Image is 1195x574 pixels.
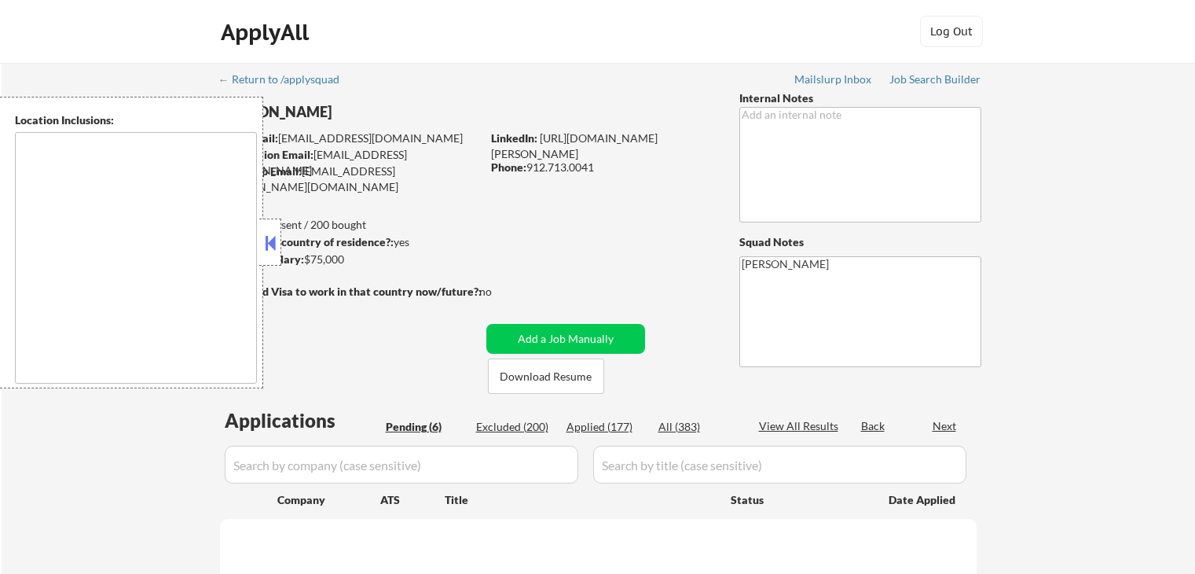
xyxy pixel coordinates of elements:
[221,147,481,178] div: [EMAIL_ADDRESS][DOMAIN_NAME]
[933,418,958,434] div: Next
[221,19,313,46] div: ApplyAll
[220,102,543,122] div: [PERSON_NAME]
[491,160,526,174] strong: Phone:
[225,411,380,430] div: Applications
[739,90,981,106] div: Internal Notes
[889,492,958,508] div: Date Applied
[658,419,737,435] div: All (383)
[731,485,866,513] div: Status
[220,285,482,298] strong: Will need Visa to work in that country now/future?:
[15,112,257,128] div: Location Inclusions:
[380,492,445,508] div: ATS
[920,16,983,47] button: Log Out
[277,492,380,508] div: Company
[794,74,873,85] div: Mailslurp Inbox
[479,284,524,300] div: no
[386,419,464,435] div: Pending (6)
[739,234,981,250] div: Squad Notes
[220,164,481,194] div: [EMAIL_ADDRESS][PERSON_NAME][DOMAIN_NAME]
[566,419,645,435] div: Applied (177)
[861,418,886,434] div: Back
[219,234,476,250] div: yes
[219,235,394,248] strong: Can work in country of residence?:
[491,131,658,160] a: [URL][DOMAIN_NAME][PERSON_NAME]
[476,419,555,435] div: Excluded (200)
[889,74,981,85] div: Job Search Builder
[219,252,481,267] div: $75,000
[488,359,604,394] button: Download Resume
[225,446,578,484] input: Search by company (case sensitive)
[218,74,354,85] div: ← Return to /applysquad
[486,324,645,354] button: Add a Job Manually
[491,131,537,145] strong: LinkedIn:
[593,446,966,484] input: Search by title (case sensitive)
[794,73,873,89] a: Mailslurp Inbox
[221,131,481,146] div: [EMAIL_ADDRESS][DOMAIN_NAME]
[491,160,713,175] div: 912.713.0041
[445,492,716,508] div: Title
[759,418,843,434] div: View All Results
[218,73,354,89] a: ← Return to /applysquad
[219,217,481,233] div: 177 sent / 200 bought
